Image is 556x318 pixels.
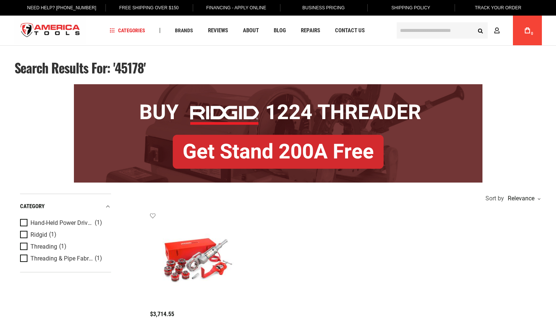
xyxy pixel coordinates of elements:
a: Reviews [205,26,231,36]
a: Hand-Held Power Drives (1) [20,219,109,227]
a: Threading & Pipe Fabrication (1) [20,255,109,263]
span: Blog [274,28,286,33]
span: Ridgid [30,232,47,238]
img: BOGO: Buy RIDGID® 1224 Threader, Get Stand 200A Free! [74,84,482,183]
a: Blog [270,26,289,36]
span: Categories [110,28,145,33]
span: (1) [95,220,102,226]
span: (1) [49,232,56,238]
a: 0 [520,16,534,45]
span: Sort by [485,196,504,201]
span: Contact Us [335,28,365,33]
img: America Tools [14,17,87,45]
span: (1) [59,243,66,250]
a: Categories [106,26,149,36]
span: About [243,28,259,33]
a: Threading (1) [20,243,109,251]
a: Contact Us [332,26,368,36]
span: Threading [30,243,57,250]
span: Reviews [208,28,228,33]
a: About [240,26,262,36]
a: Repairs [297,26,323,36]
a: BOGO: Buy RIDGID® 1224 Threader, Get Stand 200A Free! [74,84,482,90]
a: store logo [14,17,87,45]
a: Ridgid (1) [20,231,109,239]
span: $3,714.55 [150,311,174,317]
span: 0 [531,32,533,36]
span: Shipping Policy [391,5,430,10]
div: category [20,201,111,212]
span: Search results for: '45178' [14,58,146,77]
span: Threading & Pipe Fabrication [30,255,93,262]
span: Hand-Held Power Drives [30,220,93,226]
span: Repairs [301,28,320,33]
button: Search [474,23,488,37]
div: Product Filters [20,194,111,272]
img: RIDGID 45178 POWER DRIVE,700 115 1/2 [157,220,237,299]
span: Brands [175,28,193,33]
a: Brands [172,26,196,36]
span: (1) [95,255,102,262]
div: Relevance [506,196,540,201]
